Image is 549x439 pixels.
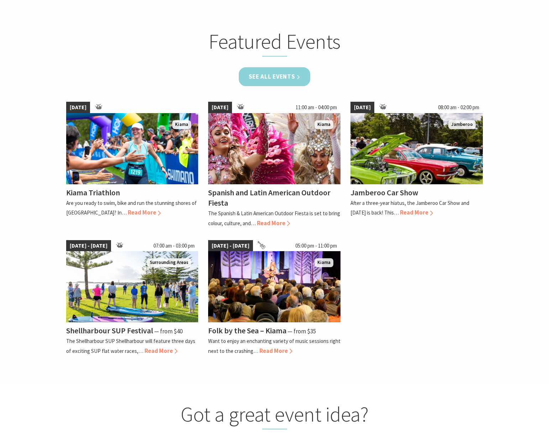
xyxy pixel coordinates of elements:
h4: Shellharbour SUP Festival [66,326,153,335]
p: After a three-year hiatus, the Jamberoo Car Show and [DATE] is back! This… [350,200,469,216]
h4: Jamberoo Car Show [350,187,418,197]
h4: Folk by the Sea – Kiama [208,326,286,335]
span: Kiama [172,120,191,129]
span: Kiama [315,120,333,129]
h2: Featured Events [135,29,414,57]
img: Folk by the Sea - Showground Pavilion [208,251,341,322]
span: [DATE] - [DATE] [208,240,253,252]
img: Dancers in jewelled pink and silver costumes with feathers, holding their hands up while smiling [208,113,341,184]
a: [DATE] kiamatriathlon Kiama Kiama Triathlon Are you ready to swim, bike and run the stunning shor... [66,102,199,228]
img: kiamatriathlon [66,113,199,184]
img: Jodie Edwards Welcome to Country [66,251,199,322]
span: [DATE] [208,102,232,113]
p: The Spanish & Latin American Outdoor Fiesta is set to bring colour, culture, and… [208,210,340,226]
span: [DATE] - [DATE] [66,240,111,252]
span: 05:00 pm - 11:00 pm [292,240,341,252]
span: [DATE] [66,102,90,113]
a: [DATE] 11:00 am - 04:00 pm Dancers in jewelled pink and silver costumes with feathers, holding th... [208,102,341,228]
span: 08:00 am - 02:00 pm [434,102,483,113]
span: ⁠— from $40 [154,327,183,335]
img: Jamberoo Car Show [350,113,483,184]
span: Read More [259,347,292,355]
h2: Got a great event idea? [64,402,485,430]
p: The Shellharbour SUP Shellharbour will feature three days of exciting SUP flat water races,… [66,338,195,354]
p: Want to enjoy an enchanting variety of music sessions right next to the crashing… [208,338,341,354]
p: Are you ready to swim, bike and run the stunning shores of [GEOGRAPHIC_DATA]? In… [66,200,197,216]
span: 11:00 am - 04:00 pm [292,102,341,113]
a: [DATE] - [DATE] 05:00 pm - 11:00 pm Folk by the Sea - Showground Pavilion Kiama Folk by the Sea –... [208,240,341,356]
span: Read More [400,208,433,216]
a: [DATE] - [DATE] 07:00 am - 03:00 pm Jodie Edwards Welcome to Country Surrounding Areas Shellharbo... [66,240,199,356]
h4: Kiama Triathlon [66,187,120,197]
a: [DATE] 08:00 am - 02:00 pm Jamberoo Car Show Jamberoo Jamberoo Car Show After a three-year hiatus... [350,102,483,228]
span: [DATE] [350,102,374,113]
a: See all Events [239,67,311,86]
span: Kiama [315,258,333,267]
span: 07:00 am - 03:00 pm [150,240,198,252]
span: Read More [144,347,178,355]
span: Read More [128,208,161,216]
span: Jamberoo [448,120,476,129]
h4: Spanish and Latin American Outdoor Fiesta [208,187,331,208]
span: Read More [257,219,290,227]
span: Surrounding Areas [147,258,191,267]
span: ⁠— from $35 [287,327,316,335]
